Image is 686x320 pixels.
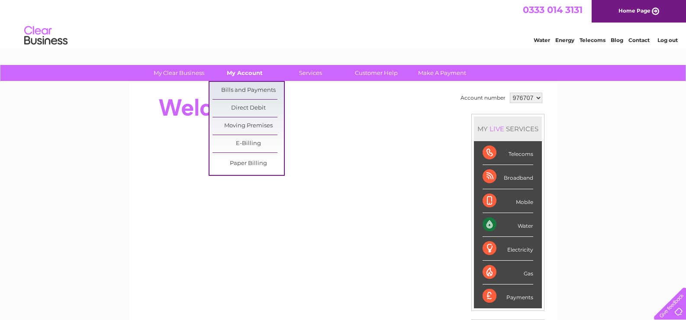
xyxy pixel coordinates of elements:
a: Customer Help [341,65,412,81]
div: Payments [483,284,533,308]
img: logo.png [24,23,68,49]
div: LIVE [488,125,506,133]
a: Paper Billing [213,155,284,172]
a: My Account [209,65,280,81]
div: MY SERVICES [474,116,542,141]
a: Moving Premises [213,117,284,135]
a: Energy [555,37,574,43]
a: Direct Debit [213,100,284,117]
div: Telecoms [483,141,533,165]
a: Contact [628,37,650,43]
div: Clear Business is a trading name of Verastar Limited (registered in [GEOGRAPHIC_DATA] No. 3667643... [139,5,548,42]
div: Gas [483,261,533,284]
a: Telecoms [580,37,605,43]
a: Services [275,65,346,81]
td: Account number [458,91,508,105]
div: Electricity [483,237,533,261]
a: Bills and Payments [213,82,284,99]
div: Mobile [483,189,533,213]
a: Water [534,37,550,43]
a: 0333 014 3131 [523,4,583,15]
a: My Clear Business [143,65,215,81]
div: Water [483,213,533,237]
a: Blog [611,37,623,43]
a: Log out [657,37,678,43]
a: E-Billing [213,135,284,152]
a: Make A Payment [406,65,478,81]
div: Broadband [483,165,533,189]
